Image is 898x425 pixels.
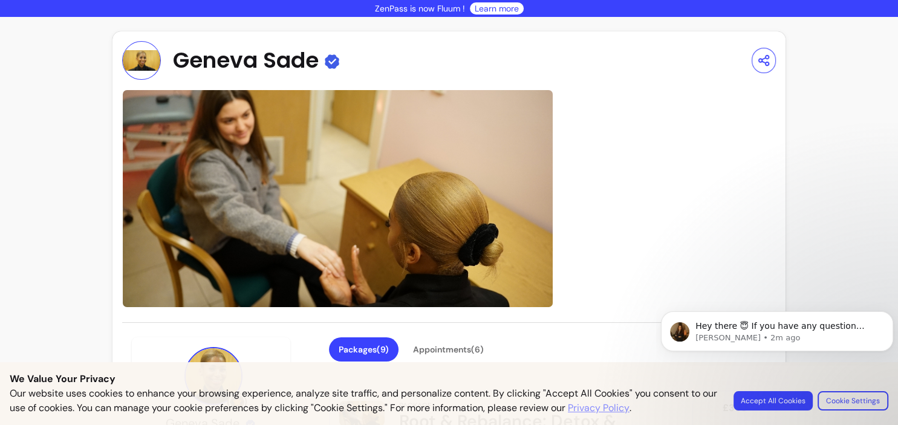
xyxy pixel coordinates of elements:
img: Provider image [122,41,161,80]
img: image-0 [122,89,553,308]
button: Appointments(6) [403,337,493,362]
p: We Value Your Privacy [10,372,888,386]
span: Geneva Sade [173,48,319,73]
iframe: Intercom notifications message [656,286,898,419]
button: Packages(9) [329,337,399,362]
a: Learn more [475,2,519,15]
img: Provider image [184,347,242,405]
p: ZenPass is now Fluum ! [375,2,465,15]
a: Privacy Policy [568,401,630,415]
p: Our website uses cookies to enhance your browsing experience, analyze site traffic, and personali... [10,386,719,415]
